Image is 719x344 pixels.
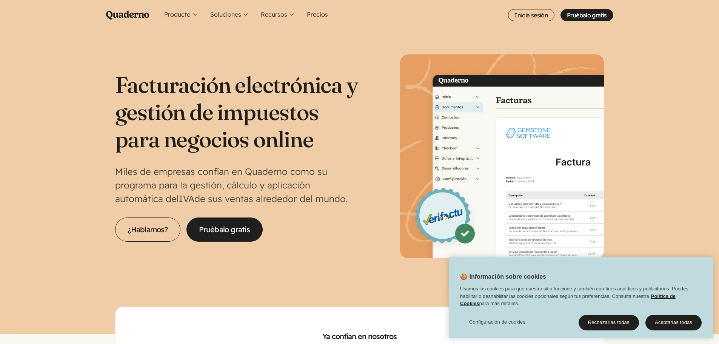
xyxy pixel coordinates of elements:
div: Cookie banner [449,257,713,338]
div: 🍪 Información sobre cookies [449,257,713,338]
div: Usamos las cookies para que nuestro sitio funcione y también con fines analíticos y publicitarios... [449,285,713,311]
a: ¿Hablamos? [115,218,180,242]
a: Pruébalo gratis [186,218,263,242]
button: Aceptarlas todas [645,315,702,330]
img: Interfaz de Quaderno mostrando la página Factura con el distintivo Verifactu [400,54,604,258]
a: Política de Cookies [460,293,676,306]
h2: 🍪 Información sobre cookies [449,272,546,285]
h2: Ya confían en nosotros [128,331,592,342]
a: Inicia sesión [508,9,554,21]
a: Pruébalo gratis [560,9,613,21]
h1: Facturación electrónica y gestión de impuestos para negocios online [115,71,360,153]
abbr: Impuesto sobre el Valor Añadido [179,193,194,204]
button: Configuración de cookies [460,315,534,330]
button: Rechazarlas todas [579,315,639,330]
p: Miles de empresas confían en Quaderno como su programa para la gestión, cálculo y aplicación auto... [115,165,360,205]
